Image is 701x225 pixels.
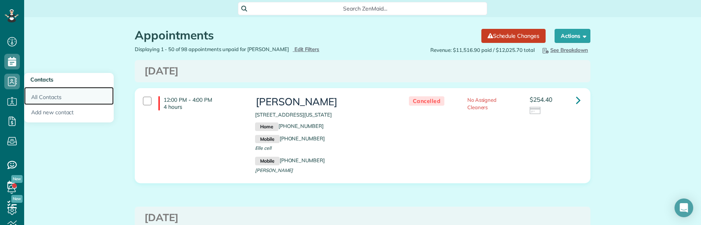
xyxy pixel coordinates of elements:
[255,157,279,165] small: Mobile
[159,96,243,110] h4: 12:00 PM - 4:00 PM
[255,135,325,142] a: Mobile[PHONE_NUMBER]
[255,167,293,173] span: [PERSON_NAME]
[24,105,114,123] a: Add new contact
[430,46,535,54] span: Revenue: $11,516.90 paid / $12,025.70 total
[11,175,23,183] span: New
[255,122,278,131] small: Home
[24,87,114,105] a: All Contacts
[30,76,53,83] span: Contacts
[255,135,279,144] small: Mobile
[541,47,588,53] span: See Breakdown
[530,96,552,103] span: $254.40
[539,46,590,54] button: See Breakdown
[255,157,325,163] a: Mobile[PHONE_NUMBER]
[255,145,271,151] span: Elle cell
[467,97,497,110] span: No Assigned Cleaners
[409,96,445,106] span: Cancelled
[144,66,581,77] h3: [DATE]
[555,29,590,43] button: Actions
[255,123,324,129] a: Home[PHONE_NUMBER]
[481,29,546,43] a: Schedule Changes
[135,29,476,42] h1: Appointments
[530,107,541,115] img: icon_credit_card_neutral-3d9a980bd25ce6dbb0f2033d7200983694762465c175678fcbc2d8f4bc43548e.png
[164,103,243,110] p: 4 hours
[293,46,320,52] a: Edit Filters
[255,96,393,108] h3: [PERSON_NAME]
[294,46,320,52] span: Edit Filters
[129,46,363,53] div: Displaying 1 - 50 of 98 appointments unpaid for [PERSON_NAME]
[255,111,393,119] p: [STREET_ADDRESS][US_STATE]
[675,198,693,217] div: Open Intercom Messenger
[144,212,581,223] h3: [DATE]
